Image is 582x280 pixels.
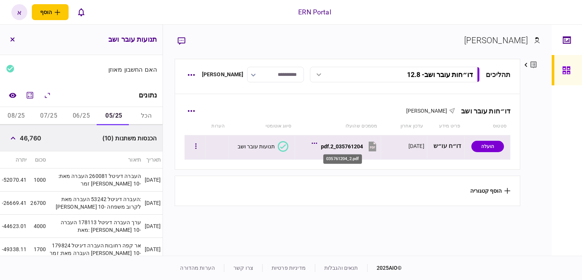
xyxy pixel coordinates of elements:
th: סכום [28,151,48,168]
button: 06/25 [65,107,98,125]
th: תיאור [48,151,143,168]
button: הכל [130,107,163,125]
div: 035761204_2.pdf [323,154,362,164]
td: 26700 [28,192,48,215]
div: הועלה [471,141,504,152]
th: תאריך [143,151,163,168]
button: מחשבון [23,88,37,102]
div: דו״חות עובר ושב [455,107,510,115]
td: 1700 [28,238,48,261]
span: 46,760 [20,134,41,143]
div: [PERSON_NAME] [202,71,244,79]
div: © 2025 AIO [367,264,402,272]
td: [DATE] [143,238,163,261]
td: העברה דיגיטל 260081 העברה מאת: זמר [PERSON_NAME] 10- [48,168,143,192]
th: פריט מידע [427,118,464,135]
th: הערות [206,118,228,135]
div: תנועות עובר ושב [238,143,275,149]
button: תנועות עובר ושב [238,141,288,152]
div: [PERSON_NAME] [464,34,528,47]
button: הוסף קטגוריה [470,188,510,194]
div: תהליכים [486,69,510,80]
div: האם החשבון מאוזן [84,66,157,72]
th: סיווג אוטומטי [228,118,295,135]
td: [DATE] [143,215,163,238]
button: הרחב\כווץ הכל [41,88,54,102]
button: 035761204_2.pdf [313,138,378,155]
button: פתח רשימת התראות [73,4,89,20]
h3: תנועות עובר ושב [108,36,157,43]
a: השוואה למסמך [6,88,19,102]
button: 07/25 [33,107,65,125]
td: 4000 [28,215,48,238]
div: 035761204_2.pdf [321,143,363,149]
button: 05/25 [97,107,130,125]
th: מסמכים שהועלו [295,118,381,135]
span: הכנסות משתנות (10) [102,134,156,143]
span: [PERSON_NAME] [406,108,447,114]
div: נתונים [139,91,157,99]
td: 1000 [28,168,48,192]
div: דו״ח עו״ש [430,138,462,155]
a: תנאים והגבלות [324,265,358,271]
div: דו״חות עובר ושב - 12.8 [407,71,473,79]
button: דו״חות עובר ושב- 12.8 [310,67,480,82]
td: ערך העברה דיגיטל 178113 העברה מאת: [PERSON_NAME] 10- [48,215,143,238]
a: הערות מהדורה [180,265,215,271]
td: [DATE] [143,168,163,192]
a: מדיניות פרטיות [272,265,306,271]
div: [DATE] [408,142,424,150]
td: [DATE] [143,192,163,215]
div: ERN Portal [298,7,331,17]
th: עדכון אחרון [381,118,427,135]
td: אר קפה רחובות העברה דיגיטל 179824 העברה מאת: זמר [PERSON_NAME] 10- [48,238,143,261]
button: פתח תפריט להוספת לקוח [32,4,69,20]
a: צרו קשר [233,265,253,271]
button: א [11,4,27,20]
td: העברה דיגיטל 53242 העברה מאת: [PERSON_NAME] 10- לקרוב משפחה [48,192,143,215]
th: סטטוס [464,118,510,135]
